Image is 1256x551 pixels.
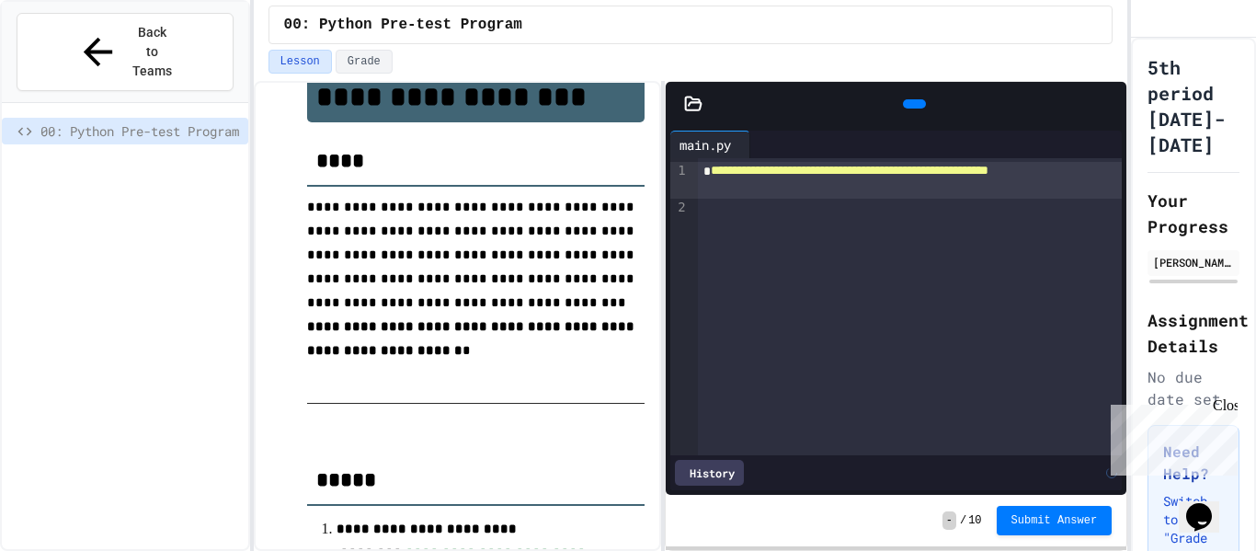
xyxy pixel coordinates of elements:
[670,135,740,155] div: main.py
[942,511,956,530] span: -
[1148,188,1239,239] h2: Your Progress
[960,513,966,528] span: /
[284,14,522,36] span: 00: Python Pre-test Program
[1148,307,1239,359] h2: Assignment Details
[670,199,689,217] div: 2
[968,513,981,528] span: 10
[670,131,750,158] div: main.py
[997,506,1113,535] button: Submit Answer
[1148,54,1239,157] h1: 5th period [DATE]-[DATE]
[336,50,393,74] button: Grade
[1011,513,1098,528] span: Submit Answer
[268,50,332,74] button: Lesson
[131,23,174,81] span: Back to Teams
[1179,477,1238,533] iframe: chat widget
[675,460,744,486] div: History
[1148,366,1239,410] div: No due date set
[1153,254,1234,270] div: [PERSON_NAME]
[7,7,127,117] div: Chat with us now!Close
[1103,397,1238,476] iframe: chat widget
[40,121,241,141] span: 00: Python Pre-test Program
[670,162,689,199] div: 1
[17,13,234,91] button: Back to Teams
